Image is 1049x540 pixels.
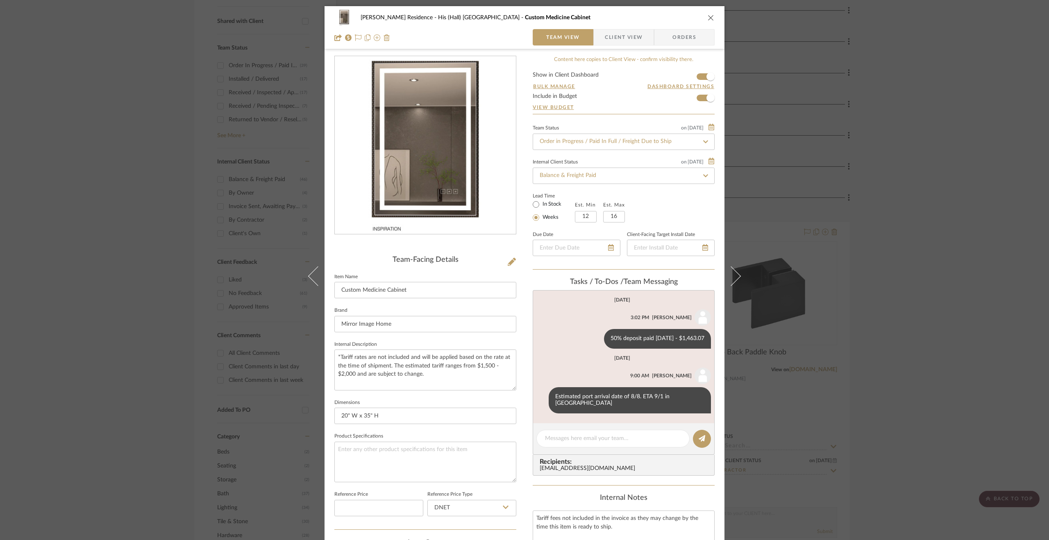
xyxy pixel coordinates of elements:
[334,401,360,405] label: Dimensions
[533,126,559,130] div: Team Status
[540,465,711,472] div: [EMAIL_ADDRESS][DOMAIN_NAME]
[427,492,472,497] label: Reference Price Type
[334,256,516,265] div: Team-Facing Details
[334,9,354,26] img: beb9f818-83af-4405-9658-34ed12e1d47c_48x40.jpg
[361,15,438,20] span: [PERSON_NAME] Residence
[647,83,715,90] button: Dashboard Settings
[335,57,516,234] div: 0
[533,192,575,200] label: Lead Time
[695,368,711,384] img: user_avatar.png
[334,408,516,424] input: Enter the dimensions of this item
[603,202,625,208] label: Est. Max
[605,29,643,45] span: Client View
[533,494,715,503] div: Internal Notes
[695,309,711,326] img: user_avatar.png
[533,168,715,184] input: Type to Search…
[541,201,561,208] label: In Stock
[652,372,692,379] div: [PERSON_NAME]
[533,160,578,164] div: Internal Client Status
[627,233,695,237] label: Client-Facing Target Install Date
[533,83,576,90] button: Bulk Manage
[525,15,590,20] span: Custom Medicine Cabinet
[614,297,630,303] div: [DATE]
[575,202,596,208] label: Est. Min
[549,387,711,413] div: Estimated port arrival date of 8/8. ETA 9/1 in [GEOGRAPHIC_DATA]
[707,14,715,21] button: close
[614,355,630,361] div: [DATE]
[334,316,516,332] input: Enter Brand
[438,15,525,20] span: His (Hall) [GEOGRAPHIC_DATA]
[533,233,553,237] label: Due Date
[630,372,649,379] div: 9:00 AM
[663,29,705,45] span: Orders
[334,309,347,313] label: Brand
[570,278,624,286] span: Tasks / To-Dos /
[533,56,715,64] div: Content here copies to Client View - confirm visibility there.
[334,434,383,438] label: Product Specifications
[546,29,580,45] span: Team View
[533,104,715,111] a: View Budget
[681,125,687,130] span: on
[652,314,692,321] div: [PERSON_NAME]
[604,329,711,349] div: 50% deposit paid [DATE] - $1,463.07
[334,282,516,298] input: Enter Item Name
[541,214,559,221] label: Weeks
[366,57,485,234] img: beb9f818-83af-4405-9658-34ed12e1d47c_436x436.jpg
[533,134,715,150] input: Type to Search…
[384,34,390,41] img: Remove from project
[681,159,687,164] span: on
[627,240,715,256] input: Enter Install Date
[533,200,575,222] mat-radio-group: Select item type
[334,343,377,347] label: Internal Description
[687,125,704,131] span: [DATE]
[631,314,649,321] div: 3:02 PM
[540,458,711,465] span: Recipients:
[334,275,358,279] label: Item Name
[687,159,704,165] span: [DATE]
[533,240,620,256] input: Enter Due Date
[533,278,715,287] div: team Messaging
[334,492,368,497] label: Reference Price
